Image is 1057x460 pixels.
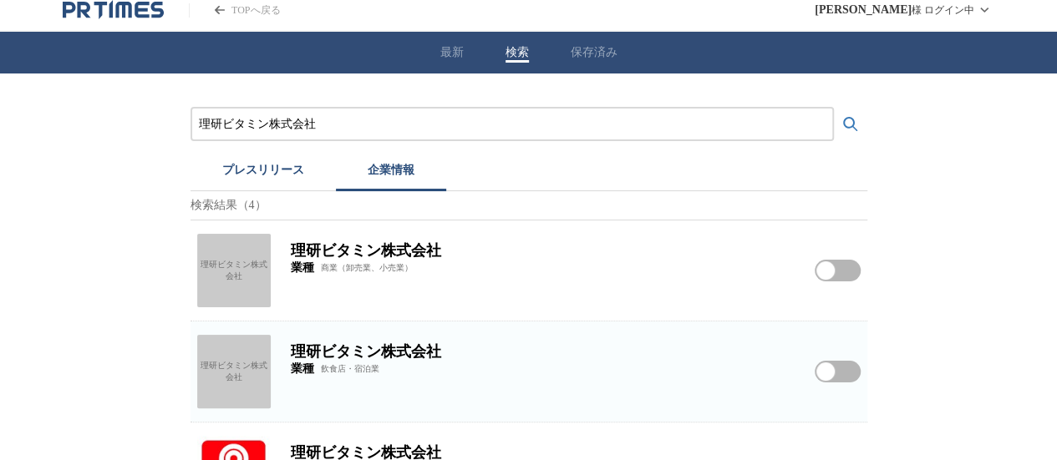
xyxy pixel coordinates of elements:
[291,361,314,377] span: 業種
[197,335,271,408] a: 理研ビタミン株式会社
[321,262,413,274] span: 商業（卸売業、小売業）
[321,363,379,375] span: 飲食店・宿泊業
[191,154,336,191] button: プレスリリース
[571,45,617,60] button: 保存済み
[199,115,826,134] input: プレスリリースおよび企業を検索する
[291,240,795,260] h2: 理研ビタミン株式会社
[506,45,529,60] button: 検索
[815,3,912,17] span: [PERSON_NAME]
[189,3,280,18] a: PR TIMESのトップページはこちら
[834,108,867,141] button: 検索する
[191,191,867,220] p: 検索結果（4）
[336,154,446,191] button: 企業情報
[197,234,271,307] a: 理研ビタミン株式会社
[291,341,795,361] h2: 理研ビタミン株式会社
[440,45,464,60] button: 最新
[291,260,314,275] span: 業種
